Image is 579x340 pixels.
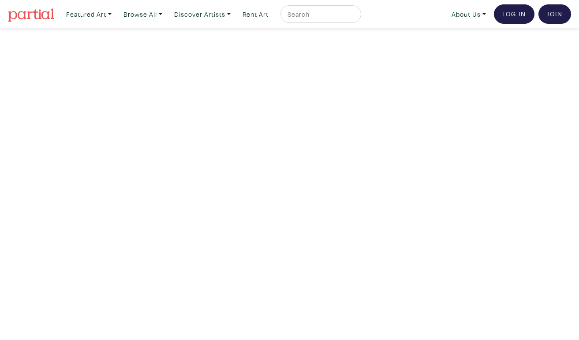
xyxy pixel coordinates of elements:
a: About Us [448,5,490,23]
input: Search [287,9,353,20]
a: Featured Art [62,5,116,23]
a: Browse All [120,5,166,23]
a: Discover Artists [170,5,235,23]
a: Join [538,4,571,24]
a: Log In [494,4,534,24]
a: Rent Art [239,5,273,23]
